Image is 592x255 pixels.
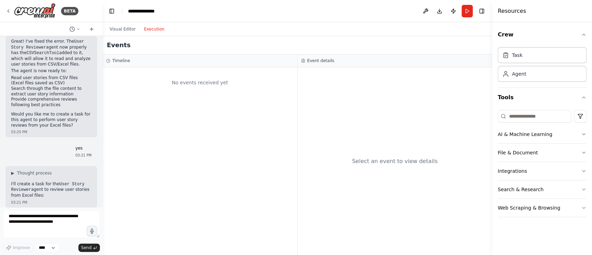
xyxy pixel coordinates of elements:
[11,39,92,67] p: Great! I've fixed the error. The agent now properly has the added to it, which will allow it to r...
[11,112,92,128] p: Would you like me to create a task for this agent to perform user story reviews from your Excel f...
[11,97,92,108] li: Provide comprehensive reviews following best practices
[81,245,92,250] span: Send
[512,70,526,77] div: Agent
[106,71,294,94] div: No events received yet
[27,51,59,56] code: CSVSearchTool
[140,25,169,33] button: Execution
[11,200,92,205] div: 03:21 PM
[75,153,92,158] div: 03:21 PM
[498,107,586,223] div: Tools
[78,244,100,252] button: Send
[11,181,92,198] p: I'll create a task for the agent to review user stories from Excel files:
[11,68,92,74] p: The agent is now ready to:
[75,146,92,151] p: yes
[307,58,334,63] h3: Event details
[498,199,586,217] button: Web Scraping & Browsing
[11,170,52,176] button: ▶Thought process
[86,25,97,33] button: Start a new chat
[11,182,85,193] code: User Story Reviewer
[498,180,586,198] button: Search & Research
[13,245,30,250] span: Improve
[128,8,165,15] nav: breadcrumb
[11,86,92,97] li: Search through the file content to extract user story information
[11,39,84,50] code: User Story Reviewer
[61,7,78,15] div: BETA
[498,144,586,162] button: File & Document
[107,6,117,16] button: Hide left sidebar
[498,7,526,15] h4: Resources
[67,25,83,33] button: Switch to previous chat
[498,162,586,180] button: Integrations
[11,170,14,176] span: ▶
[477,6,487,16] button: Hide right sidebar
[352,157,438,165] div: Select an event to view details
[112,58,130,63] h3: Timeline
[498,125,586,143] button: AI & Machine Learning
[105,25,140,33] button: Visual Editor
[11,75,92,86] li: Read user stories from CSV files (Excel files saved as CSV)
[107,40,130,50] h2: Events
[87,226,97,236] button: Click to speak your automation idea
[512,52,522,59] div: Task
[498,88,586,107] button: Tools
[498,25,586,44] button: Crew
[14,3,55,19] img: Logo
[17,170,52,176] span: Thought process
[498,44,586,87] div: Crew
[3,243,33,252] button: Improve
[11,129,92,135] div: 03:20 PM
